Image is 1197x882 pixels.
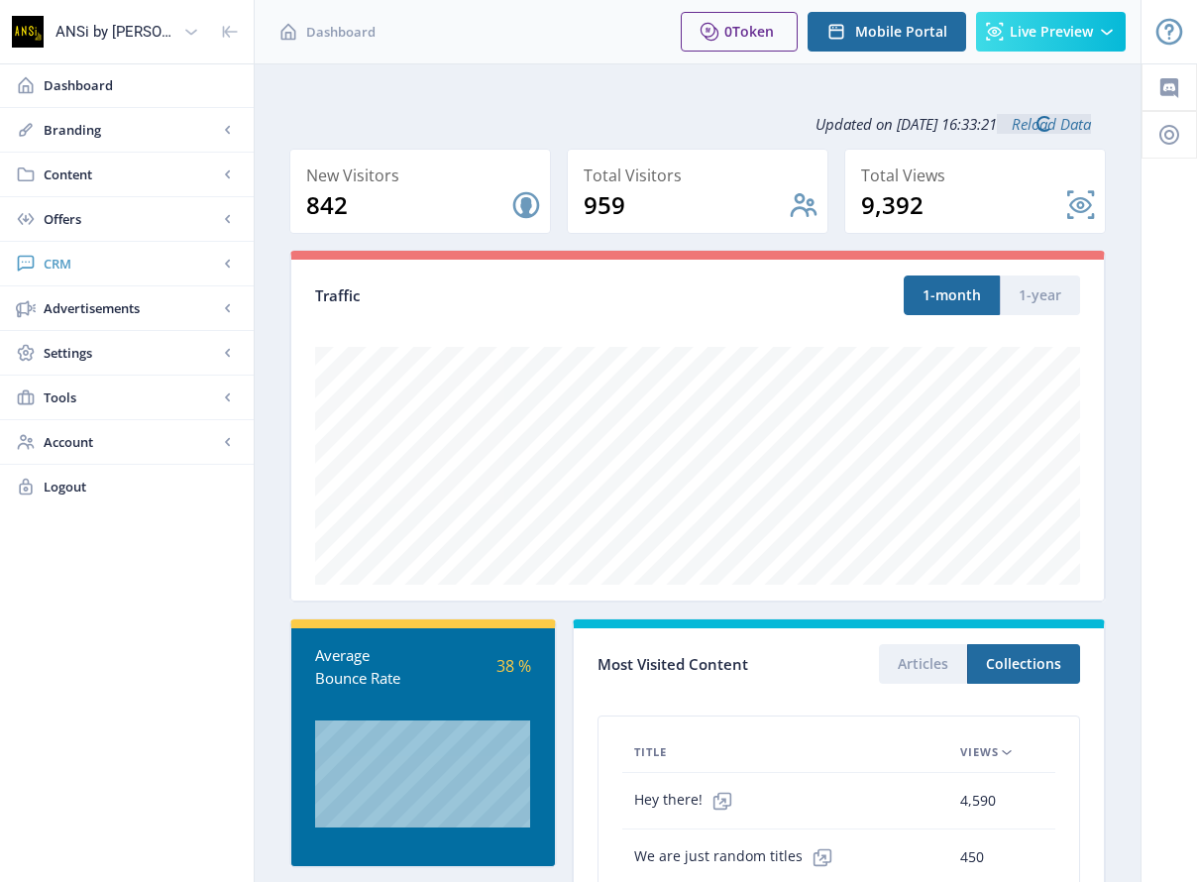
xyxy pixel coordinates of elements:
div: Most Visited Content [598,649,839,680]
button: Mobile Portal [808,12,966,52]
span: Tools [44,387,218,407]
span: 450 [960,845,984,869]
div: 842 [306,189,510,221]
button: Articles [879,644,967,684]
span: Title [634,740,667,764]
span: Mobile Portal [855,24,947,40]
span: Offers [44,209,218,229]
div: Total Views [861,162,1097,189]
span: We are just random titles [634,837,842,877]
span: Live Preview [1010,24,1093,40]
button: 1-year [1000,276,1080,315]
span: 38 % [496,655,531,677]
span: Logout [44,477,238,496]
button: 0Token [681,12,798,52]
a: Reload Data [997,114,1091,134]
div: Average Bounce Rate [315,644,423,689]
img: properties.app_icon.png [12,16,44,48]
span: Hey there! [634,781,742,821]
div: 9,392 [861,189,1065,221]
span: Account [44,432,218,452]
span: Token [732,22,774,41]
div: 959 [584,189,788,221]
span: Dashboard [306,22,376,42]
button: Collections [967,644,1080,684]
button: Live Preview [976,12,1126,52]
div: ANSi by [PERSON_NAME] [55,10,175,54]
span: 4,590 [960,789,996,813]
span: Settings [44,343,218,363]
span: Views [960,740,999,764]
span: Dashboard [44,75,238,95]
span: Advertisements [44,298,218,318]
div: New Visitors [306,162,542,189]
span: Branding [44,120,218,140]
div: Total Visitors [584,162,819,189]
div: Updated on [DATE] 16:33:21 [289,99,1106,149]
button: 1-month [904,276,1000,315]
span: Content [44,165,218,184]
span: CRM [44,254,218,274]
div: Traffic [315,284,698,307]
